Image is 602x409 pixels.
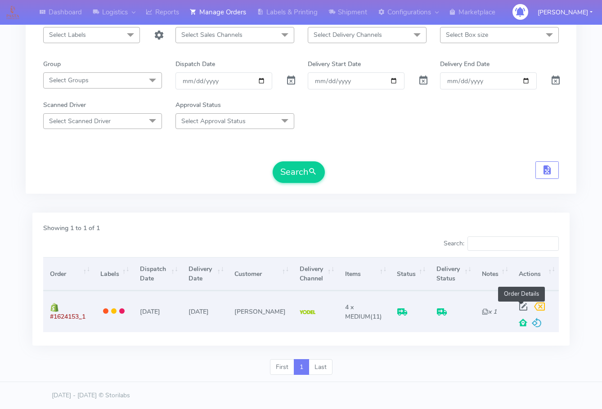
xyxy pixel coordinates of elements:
[273,161,325,183] button: Search
[444,236,559,251] label: Search:
[345,303,382,321] span: (11)
[482,307,497,316] i: x 1
[181,31,243,39] span: Select Sales Channels
[94,257,133,291] th: Labels: activate to sort column ascending
[49,117,111,125] span: Select Scanned Driver
[345,303,370,321] span: 4 x MEDIUM
[440,59,490,69] label: Delivery End Date
[338,257,391,291] th: Items: activate to sort column ascending
[308,59,361,69] label: Delivery Start Date
[43,59,61,69] label: Group
[43,100,86,110] label: Scanned Driver
[475,257,512,291] th: Notes: activate to sort column ascending
[49,76,89,84] span: Select Groups
[429,257,475,291] th: Delivery Status: activate to sort column ascending
[49,31,86,39] span: Select Labels
[175,59,215,69] label: Dispatch Date
[133,257,181,291] th: Dispatch Date: activate to sort column ascending
[133,291,181,332] td: [DATE]
[294,359,309,375] a: 1
[182,291,228,332] td: [DATE]
[50,312,85,321] span: #1624153_1
[390,257,429,291] th: Status: activate to sort column ascending
[43,223,100,233] label: Showing 1 to 1 of 1
[228,291,292,332] td: [PERSON_NAME]
[467,236,559,251] input: Search:
[43,257,94,291] th: Order: activate to sort column ascending
[512,257,559,291] th: Actions: activate to sort column ascending
[300,310,315,315] img: Yodel
[182,257,228,291] th: Delivery Date: activate to sort column ascending
[292,257,338,291] th: Delivery Channel: activate to sort column ascending
[175,100,221,110] label: Approval Status
[50,303,59,312] img: shopify.png
[531,3,599,22] button: [PERSON_NAME]
[446,31,488,39] span: Select Box size
[181,117,246,125] span: Select Approval Status
[228,257,292,291] th: Customer: activate to sort column ascending
[314,31,382,39] span: Select Delivery Channels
